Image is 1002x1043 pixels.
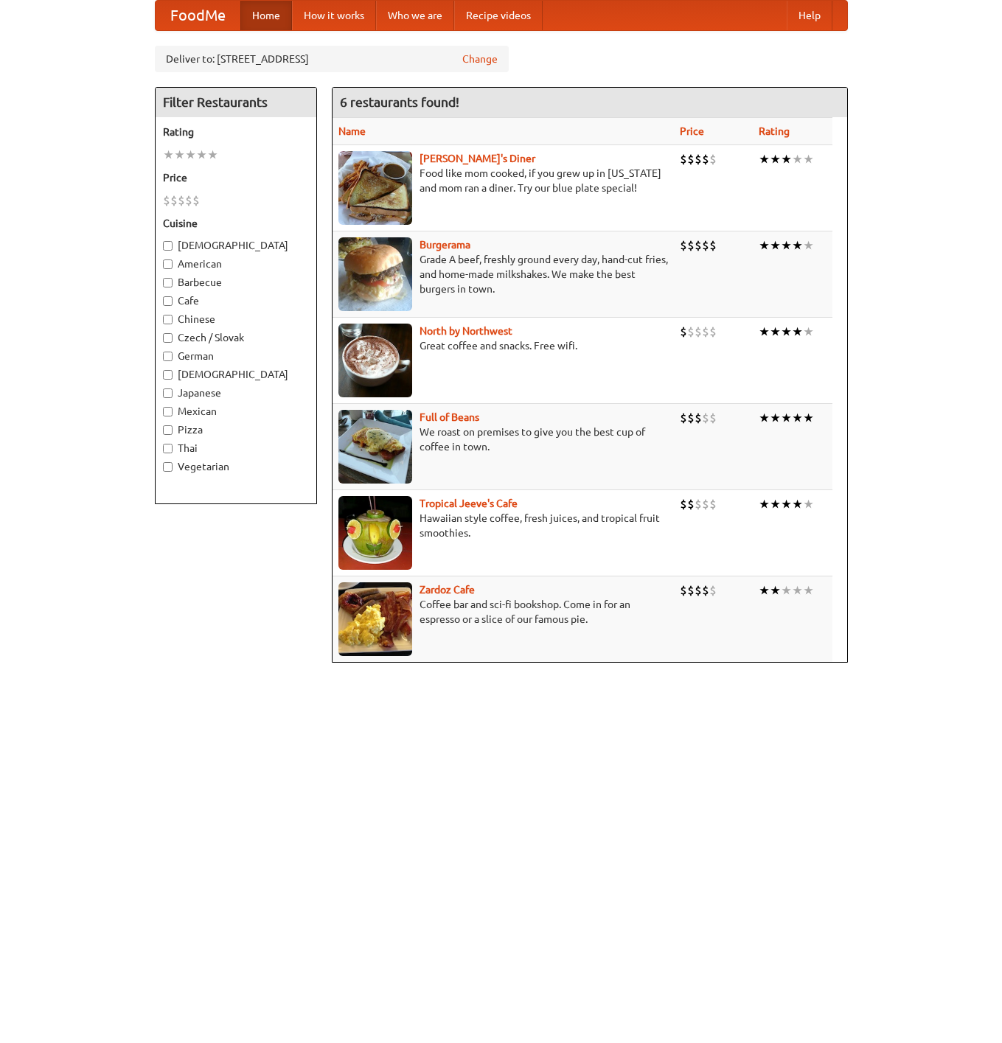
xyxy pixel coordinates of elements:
[338,511,668,540] p: Hawaiian style coffee, fresh juices, and tropical fruit smoothies.
[770,324,781,340] li: ★
[709,496,717,512] li: $
[163,330,309,345] label: Czech / Slovak
[163,238,309,253] label: [DEMOGRAPHIC_DATA]
[338,338,668,353] p: Great coffee and snacks. Free wifi.
[340,95,459,109] ng-pluralize: 6 restaurants found!
[759,582,770,599] li: ★
[196,147,207,163] li: ★
[702,496,709,512] li: $
[163,241,173,251] input: [DEMOGRAPHIC_DATA]
[163,259,173,269] input: American
[170,192,178,209] li: $
[792,582,803,599] li: ★
[759,324,770,340] li: ★
[695,582,702,599] li: $
[770,237,781,254] li: ★
[687,324,695,340] li: $
[792,151,803,167] li: ★
[163,275,309,290] label: Barbecue
[163,278,173,287] input: Barbecue
[338,151,412,225] img: sallys.jpg
[770,151,781,167] li: ★
[292,1,376,30] a: How it works
[163,352,173,361] input: German
[338,252,668,296] p: Grade A beef, freshly ground every day, hand-cut fries, and home-made milkshakes. We make the bes...
[163,170,309,185] h5: Price
[163,444,173,453] input: Thai
[680,125,704,137] a: Price
[781,324,792,340] li: ★
[163,296,173,306] input: Cafe
[695,324,702,340] li: $
[781,496,792,512] li: ★
[163,192,170,209] li: $
[695,496,702,512] li: $
[781,582,792,599] li: ★
[163,315,173,324] input: Chinese
[781,237,792,254] li: ★
[338,125,366,137] a: Name
[185,147,196,163] li: ★
[709,410,717,426] li: $
[338,582,412,656] img: zardoz.jpg
[803,582,814,599] li: ★
[185,192,192,209] li: $
[163,422,309,437] label: Pizza
[687,410,695,426] li: $
[338,597,668,627] p: Coffee bar and sci-fi bookshop. Come in for an espresso or a slice of our famous pie.
[709,582,717,599] li: $
[420,239,470,251] a: Burgerama
[792,237,803,254] li: ★
[163,349,309,363] label: German
[163,370,173,380] input: [DEMOGRAPHIC_DATA]
[163,425,173,435] input: Pizza
[192,192,200,209] li: $
[163,147,174,163] li: ★
[680,237,687,254] li: $
[163,386,309,400] label: Japanese
[787,1,832,30] a: Help
[687,237,695,254] li: $
[709,151,717,167] li: $
[687,582,695,599] li: $
[792,410,803,426] li: ★
[695,410,702,426] li: $
[770,410,781,426] li: ★
[770,582,781,599] li: ★
[163,293,309,308] label: Cafe
[163,462,173,472] input: Vegetarian
[687,151,695,167] li: $
[803,237,814,254] li: ★
[420,584,475,596] a: Zardoz Cafe
[163,407,173,416] input: Mexican
[178,192,185,209] li: $
[420,498,518,509] a: Tropical Jeeve's Cafe
[163,459,309,474] label: Vegetarian
[695,151,702,167] li: $
[680,324,687,340] li: $
[207,147,218,163] li: ★
[803,324,814,340] li: ★
[155,46,509,72] div: Deliver to: [STREET_ADDRESS]
[680,496,687,512] li: $
[680,582,687,599] li: $
[770,496,781,512] li: ★
[781,410,792,426] li: ★
[240,1,292,30] a: Home
[420,325,512,337] b: North by Northwest
[759,151,770,167] li: ★
[695,237,702,254] li: $
[462,52,498,66] a: Change
[759,125,790,137] a: Rating
[420,153,535,164] a: [PERSON_NAME]'s Diner
[759,496,770,512] li: ★
[803,496,814,512] li: ★
[702,151,709,167] li: $
[163,333,173,343] input: Czech / Slovak
[420,411,479,423] a: Full of Beans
